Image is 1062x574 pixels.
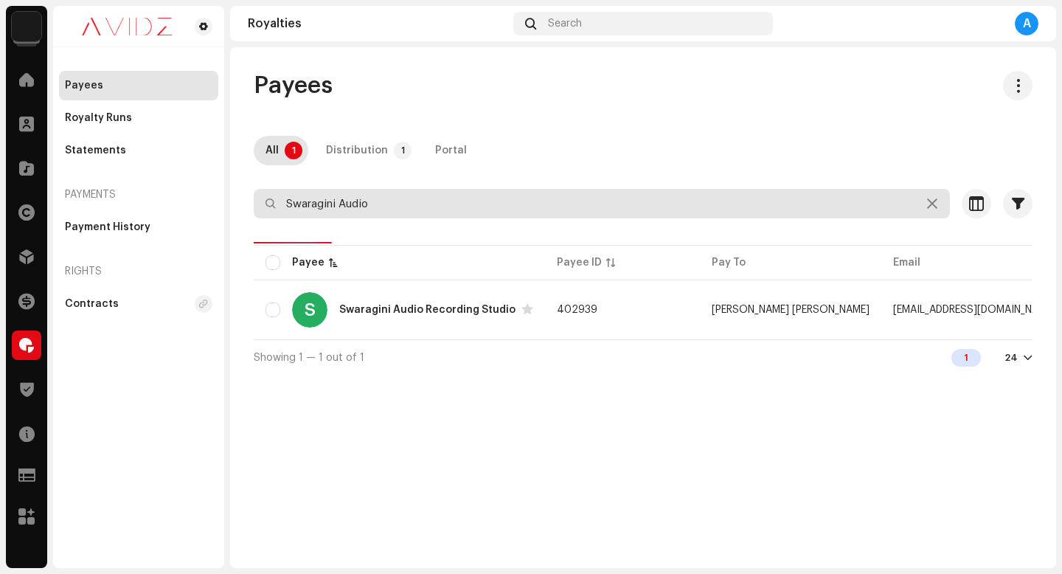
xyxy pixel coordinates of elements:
span: 402939 [557,305,597,315]
div: Royalties [248,18,507,30]
div: 24 [1004,352,1018,364]
div: Distribution [326,136,388,165]
div: 1 [951,349,981,367]
span: Payees [254,71,333,100]
div: All [265,136,279,165]
img: 10d72f0b-d06a-424f-aeaa-9c9f537e57b6 [12,12,41,41]
div: Payees [65,80,103,91]
input: Search [254,189,950,218]
div: Portal [435,136,467,165]
span: Search [548,18,582,30]
div: Swaragini Audio Recording Studio [339,305,516,315]
div: Payment History [65,221,150,233]
div: S [292,292,327,328]
p-badge: 1 [285,142,302,159]
re-m-nav-item: Payees [59,71,218,100]
div: A [1015,12,1038,35]
span: Showing 1 — 1 out of 1 [254,353,364,363]
div: Payee [292,255,324,270]
re-a-nav-header: Rights [59,254,218,289]
p-badge: 1 [394,142,412,159]
img: 0c631eef-60b6-411a-a233-6856366a70de [65,18,189,35]
re-m-nav-item: Royalty Runs [59,103,218,133]
re-a-nav-header: Payments [59,177,218,212]
div: Statements [65,145,126,156]
div: Royalty Runs [65,112,132,124]
span: Bhupendra kumar kishor [712,305,870,315]
re-m-nav-item: Statements [59,136,218,165]
re-m-nav-item: Contracts [59,289,218,319]
re-m-nav-item: Payment History [59,212,218,242]
div: Contracts [65,298,119,310]
span: bhupendrasantosh1999@gmail.com [893,305,1055,315]
div: Payee ID [557,255,602,270]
